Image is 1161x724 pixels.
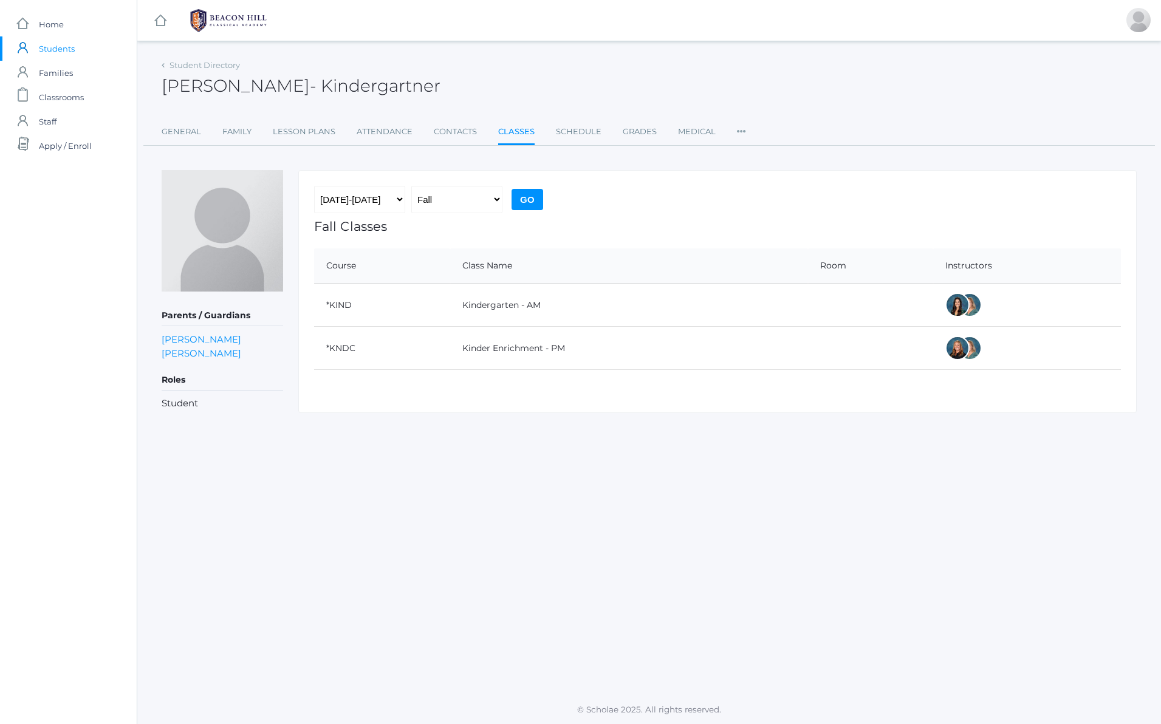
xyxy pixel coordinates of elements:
[450,248,807,284] th: Class Name
[556,120,601,144] a: Schedule
[678,120,716,144] a: Medical
[39,61,73,85] span: Families
[162,332,241,346] a: [PERSON_NAME]
[945,336,970,360] div: Nicole Dean
[162,120,201,144] a: General
[162,370,283,391] h5: Roles
[623,120,657,144] a: Grades
[162,306,283,326] h5: Parents / Guardians
[170,60,240,70] a: Student Directory
[162,346,241,360] a: [PERSON_NAME]
[137,703,1161,715] p: © Scholae 2025. All rights reserved.
[310,75,440,96] span: - Kindergartner
[434,120,477,144] a: Contacts
[957,293,982,317] div: Maureen Doyle
[162,170,283,292] img: Maia Canan
[162,397,283,411] li: Student
[498,120,535,146] a: Classes
[39,12,64,36] span: Home
[39,134,92,158] span: Apply / Enroll
[945,293,970,317] div: Jordyn Dewey
[222,120,252,144] a: Family
[314,327,450,370] td: *KNDC
[314,219,1121,233] h1: Fall Classes
[183,5,274,36] img: 1_BHCALogos-05.png
[357,120,413,144] a: Attendance
[933,248,1121,284] th: Instructors
[39,36,75,61] span: Students
[808,248,933,284] th: Room
[273,120,335,144] a: Lesson Plans
[314,248,450,284] th: Course
[462,299,541,310] a: Kindergarten - AM
[39,109,57,134] span: Staff
[162,77,440,95] h2: [PERSON_NAME]
[314,284,450,327] td: *KIND
[462,343,565,353] a: Kinder Enrichment - PM
[512,189,543,210] input: Go
[1126,8,1151,32] div: Hallie Canan
[957,336,982,360] div: Maureen Doyle
[39,85,84,109] span: Classrooms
